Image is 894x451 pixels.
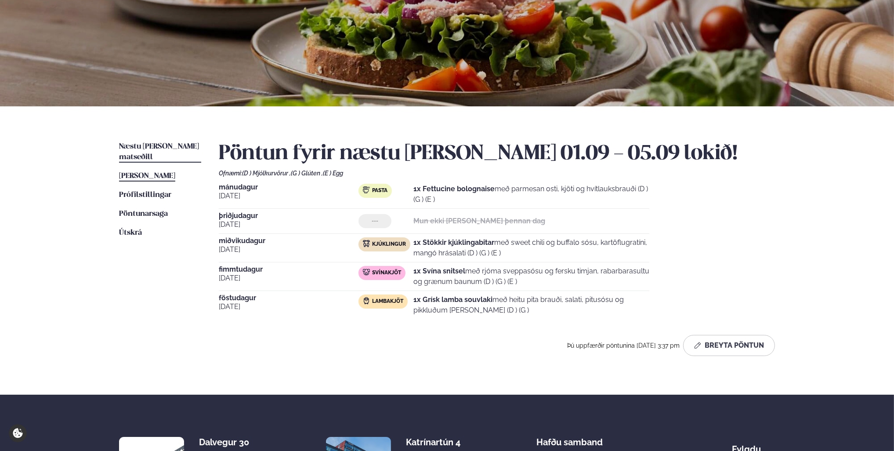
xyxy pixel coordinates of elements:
[219,266,358,273] span: fimmtudagur
[119,229,142,236] span: Útskrá
[413,295,492,304] strong: 1x Grísk lamba souvlaki
[413,185,495,193] strong: 1x Fettucine bolognaise
[363,269,370,276] img: pork.svg
[219,295,358,302] span: föstudagur
[413,238,494,247] strong: 1x Stökkir kjúklingabitar
[323,170,343,177] span: (E ) Egg
[219,273,358,284] span: [DATE]
[372,298,403,305] span: Lambakjöt
[372,269,401,276] span: Svínakjöt
[119,210,168,218] span: Pöntunarsaga
[363,186,370,193] img: pasta.svg
[413,295,649,316] p: með heitu pita brauði, salati, pitusósu og pikkluðum [PERSON_NAME] (D ) (G )
[363,297,370,304] img: Lamb.svg
[119,190,171,200] a: Prófílstillingar
[219,191,358,201] span: [DATE]
[119,209,168,219] a: Pöntunarsaga
[413,266,649,287] p: með rjóma sveppasósu og fersku timjan, rabarbarasultu og grænum baunum (D ) (G ) (E )
[219,142,775,166] h2: Pöntun fyrir næstu [PERSON_NAME] 01.09 - 05.09 lokið!
[219,212,358,219] span: þriðjudagur
[363,240,370,247] img: chicken.svg
[567,342,680,349] span: Þú uppfærðir pöntunina [DATE] 3:37 pm
[219,244,358,255] span: [DATE]
[372,241,406,248] span: Kjúklingur
[119,171,175,182] a: [PERSON_NAME]
[219,302,358,312] span: [DATE]
[219,237,358,244] span: miðvikudagur
[199,437,269,447] div: Dalvegur 30
[219,170,775,177] div: Ofnæmi:
[536,430,603,447] span: Hafðu samband
[372,218,378,225] span: ---
[413,267,465,275] strong: 1x Svína snitsel
[219,184,358,191] span: mánudagur
[413,237,649,258] p: með sweet chili og buffalo sósu, kartöflugratíni, mangó hrásalati (D ) (G ) (E )
[119,228,142,238] a: Útskrá
[219,219,358,230] span: [DATE]
[119,191,171,199] span: Prófílstillingar
[406,437,476,447] div: Katrínartún 4
[413,217,545,225] strong: Mun ekki [PERSON_NAME] þennan dag
[119,172,175,180] span: [PERSON_NAME]
[291,170,323,177] span: (G ) Glúten ,
[9,424,27,442] a: Cookie settings
[119,142,201,163] a: Næstu [PERSON_NAME] matseðill
[683,335,775,356] button: Breyta Pöntun
[372,187,387,194] span: Pasta
[119,143,199,161] span: Næstu [PERSON_NAME] matseðill
[242,170,291,177] span: (D ) Mjólkurvörur ,
[413,184,649,205] p: með parmesan osti, kjöti og hvítlauksbrauði (D ) (G ) (E )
